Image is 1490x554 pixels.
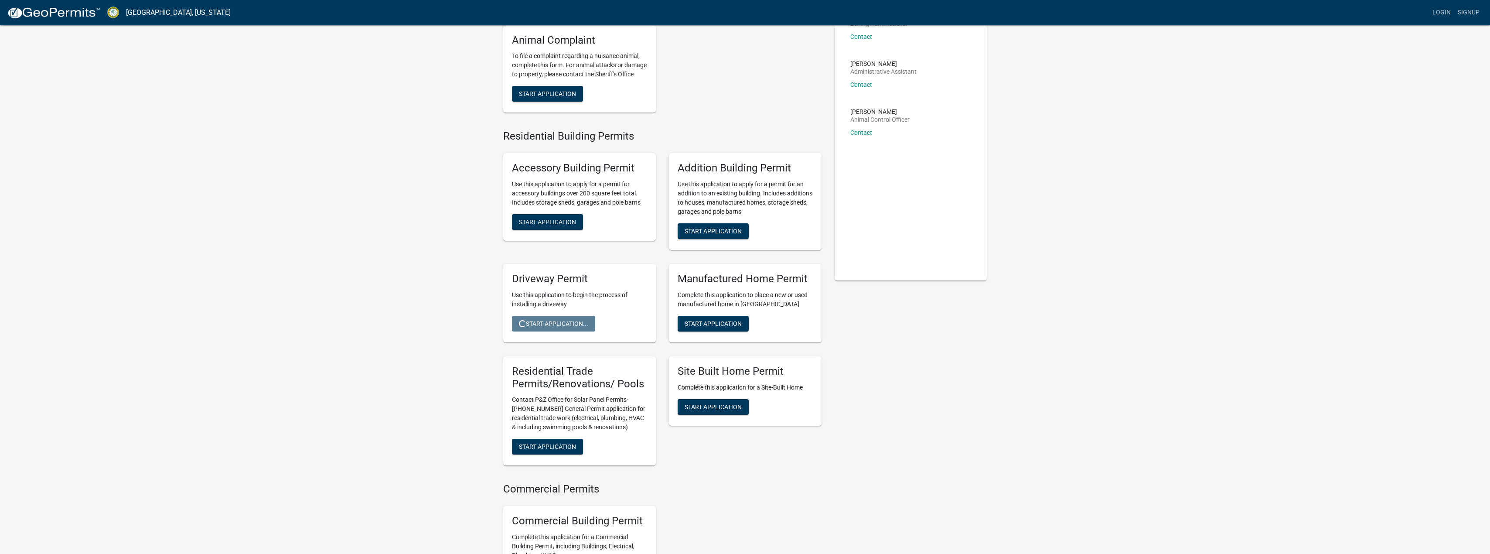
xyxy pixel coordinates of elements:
span: Start Application... [519,320,588,327]
p: To file a complaint regarding a nuisance animal, complete this form. For animal attacks or damage... [512,51,647,79]
span: Start Application [685,403,742,410]
p: Animal Control Officer [850,116,910,123]
p: [PERSON_NAME] [850,61,917,67]
h5: Commercial Building Permit [512,515,647,527]
button: Start Application [512,214,583,230]
h5: Accessory Building Permit [512,162,647,174]
button: Start Application [678,399,749,415]
button: Start Application [678,223,749,239]
h5: Residential Trade Permits/Renovations/ Pools [512,365,647,390]
h4: Residential Building Permits [503,130,822,143]
img: Crawford County, Georgia [107,7,119,18]
button: Start Application [512,86,583,102]
button: Start Application... [512,316,595,332]
span: Start Application [685,320,742,327]
p: Administrative Assistant [850,68,917,75]
h5: Animal Complaint [512,34,647,47]
h5: Addition Building Permit [678,162,813,174]
span: Start Application [519,90,576,97]
a: Contact [850,33,872,40]
p: Complete this application to place a new or used manufactured home in [GEOGRAPHIC_DATA] [678,291,813,309]
a: [GEOGRAPHIC_DATA], [US_STATE] [126,5,231,20]
span: Start Application [519,443,576,450]
h4: Commercial Permits [503,483,822,496]
a: Signup [1454,4,1483,21]
p: Contact P&Z Office for Solar Panel Permits- [PHONE_NUMBER] General Permit application for residen... [512,395,647,432]
span: Start Application [685,227,742,234]
span: Start Application [519,218,576,225]
h5: Site Built Home Permit [678,365,813,378]
h5: Manufactured Home Permit [678,273,813,285]
a: Login [1429,4,1454,21]
button: Start Application [512,439,583,455]
p: [PERSON_NAME] [850,109,910,115]
button: Start Application [678,316,749,332]
p: Use this application to apply for a permit for accessory buildings over 200 square feet total. In... [512,180,647,207]
p: Use this application to begin the process of installing a driveway [512,291,647,309]
a: Contact [850,81,872,88]
p: Complete this application for a Site-Built Home [678,383,813,392]
h5: Driveway Permit [512,273,647,285]
a: Contact [850,129,872,136]
p: Use this application to apply for a permit for an addition to an existing building. Includes addi... [678,180,813,216]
